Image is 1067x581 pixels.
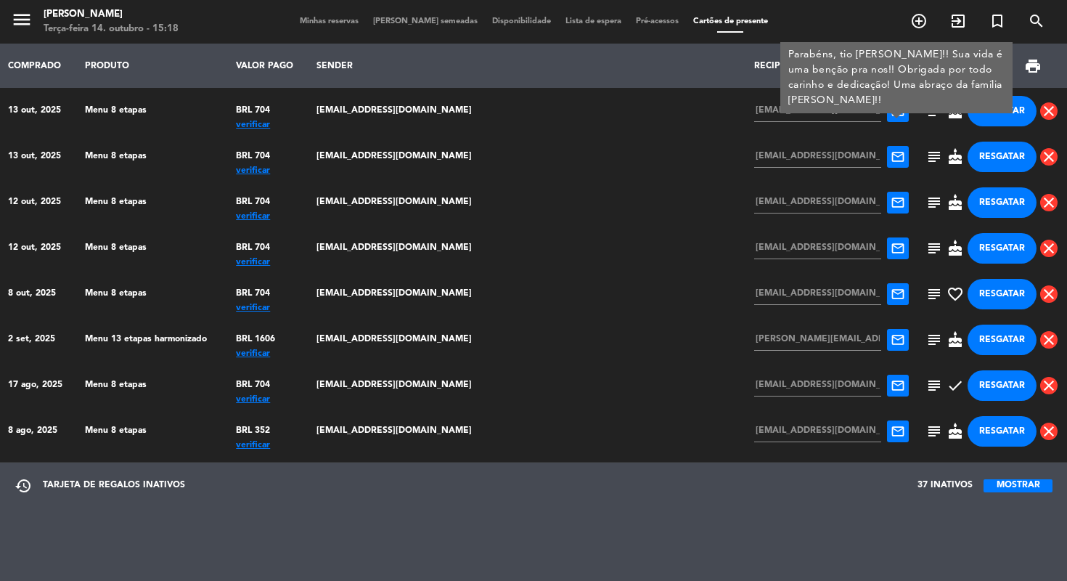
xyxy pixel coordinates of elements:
span: mail_outline [891,424,905,439]
i: menu [11,9,33,31]
span: close [1040,102,1058,120]
td: Menu 8 etapas [77,88,229,134]
button: RESGATAR [968,233,1037,264]
span: restore [15,477,32,495]
span: 37 INATIVOS [917,479,973,493]
span: close [1040,423,1058,440]
div: BRL 704 [236,187,301,216]
td: Menu 8 etapas [77,362,229,408]
span: cake [947,148,964,166]
span: Lista de espera [558,17,629,25]
span: check [947,377,964,394]
td: Menu 13 etapas [77,454,229,500]
td: Menu 13 etapas harmonizado [77,317,229,362]
td: [EMAIL_ADDRESS][DOMAIN_NAME] [308,317,746,362]
div: BRL 704 [236,370,301,399]
td: [EMAIL_ADDRESS][DOMAIN_NAME] [308,225,746,271]
span: favorite_border [947,285,964,303]
span: close [1040,194,1058,211]
span: close [1040,285,1058,303]
td: [EMAIL_ADDRESS][DOMAIN_NAME] [308,408,746,454]
div: [PERSON_NAME] [44,7,179,22]
div: BRL 704 [236,279,301,308]
span: subject [925,377,943,394]
span: subject [925,423,943,440]
div: Terça-feira 14. outubro - 15:18 [44,22,179,36]
span: print [1024,57,1042,75]
th: PRODUTO [77,44,229,88]
div: BRL 704 [236,233,301,262]
div: BRL 352 [236,416,301,445]
td: Menu 8 etapas [77,225,229,271]
span: mail_outline [891,150,905,164]
span: Cartões de presente [686,17,775,25]
div: BRL 1606 [236,325,301,354]
button: RESGATAR [968,370,1037,401]
td: [EMAIL_ADDRESS][DOMAIN_NAME] [308,271,746,317]
button: menu [11,9,33,36]
span: subject [925,240,943,257]
span: cake [947,423,964,440]
button: RESGATAR [968,279,1037,309]
span: close [1040,148,1058,166]
span: [PERSON_NAME] semeadas [366,17,485,25]
i: turned_in_not [989,12,1006,30]
td: Menu 8 etapas [77,134,229,179]
td: [EMAIL_ADDRESS][DOMAIN_NAME] [308,179,746,225]
span: mail_outline [891,287,905,301]
span: mail_outline [891,195,905,210]
span: close [1040,377,1058,394]
span: subject [925,285,943,303]
span: subject [925,331,943,349]
span: subject [925,148,943,166]
span: mail_outline [891,378,905,393]
span: Minhas reservas [293,17,366,25]
i: add_circle_outline [910,12,928,30]
span: cake [947,240,964,257]
button: MOSTRAR [984,479,1052,492]
span: close [1040,331,1058,349]
i: exit_to_app [949,12,967,30]
span: Pré-acessos [629,17,686,25]
div: TARJETA DE REGALOS INATIVOS [15,477,185,495]
div: BRL 704 [236,142,301,171]
span: cake [947,331,964,349]
th: SENDER [308,44,746,88]
th: RECIPIENTE [746,44,916,88]
i: search [1028,12,1045,30]
span: mail_outline [891,241,905,256]
span: Disponibilidade [485,17,558,25]
button: RESGATAR [968,325,1037,355]
td: [EMAIL_ADDRESS][DOMAIN_NAME] [308,454,746,500]
span: cake [947,194,964,211]
td: Menu 8 etapas [77,408,229,454]
button: RESGATAR [968,142,1037,172]
div: Parabéns, tio [PERSON_NAME]!! Sua vida é uma benção pra nos!! Obrigada por todo carinho e dedicaç... [780,42,1013,113]
td: [EMAIL_ADDRESS][DOMAIN_NAME] [308,88,746,134]
button: RESGATAR [968,187,1037,218]
td: Menu 8 etapas [77,271,229,317]
td: Menu 8 etapas [77,179,229,225]
span: close [1040,240,1058,257]
td: [EMAIL_ADDRESS][DOMAIN_NAME] [308,362,746,408]
th: VALOR PAGO [229,44,308,88]
span: mail_outline [891,333,905,347]
button: RESGATAR [968,416,1037,447]
span: subject [925,194,943,211]
td: [EMAIL_ADDRESS][DOMAIN_NAME] [308,134,746,179]
div: BRL 704 [236,96,301,125]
